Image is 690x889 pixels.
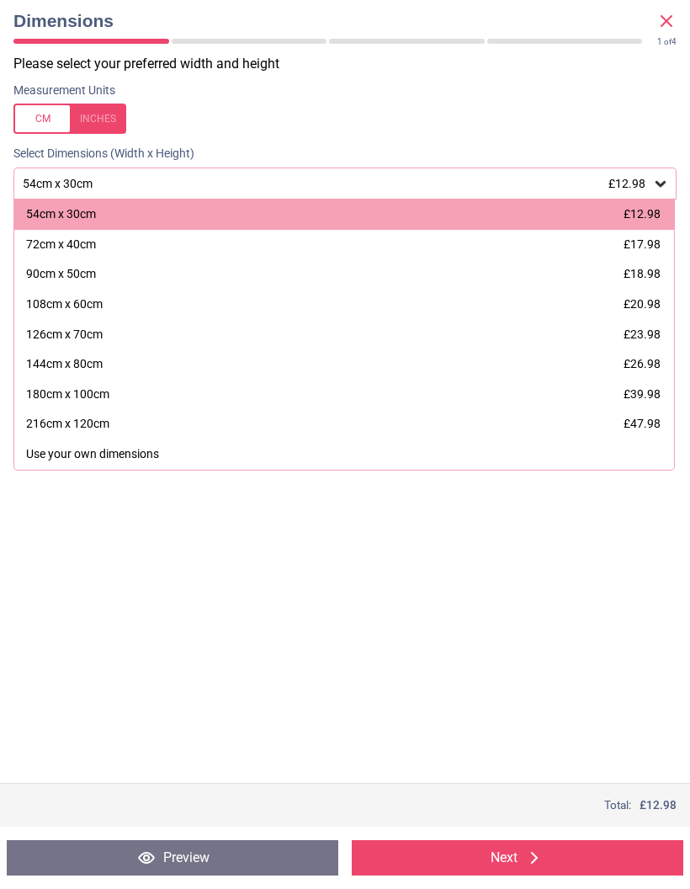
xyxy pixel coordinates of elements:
[26,206,96,223] div: 54cm x 30cm
[21,177,652,191] div: 54cm x 30cm
[26,237,96,253] div: 72cm x 40cm
[624,267,661,280] span: £18.98
[624,297,661,311] span: £20.98
[352,840,683,876] button: Next
[7,840,338,876] button: Preview
[624,237,661,251] span: £17.98
[13,83,115,99] label: Measurement Units
[26,327,103,343] div: 126cm x 70cm
[26,386,109,403] div: 180cm x 100cm
[26,296,103,313] div: 108cm x 60cm
[640,797,677,813] span: £
[26,416,109,433] div: 216cm x 120cm
[26,446,159,463] div: Use your own dimensions
[624,417,661,430] span: £47.98
[26,356,103,373] div: 144cm x 80cm
[657,37,662,46] span: 1
[13,797,677,813] div: Total:
[608,177,645,190] span: £12.98
[26,266,96,283] div: 90cm x 50cm
[13,8,656,33] span: Dimensions
[624,207,661,221] span: £12.98
[646,798,677,812] span: 12.98
[624,387,661,401] span: £39.98
[624,327,661,341] span: £23.98
[624,357,661,370] span: £26.98
[13,55,690,73] p: Please select your preferred width and height
[657,36,677,48] div: of 4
